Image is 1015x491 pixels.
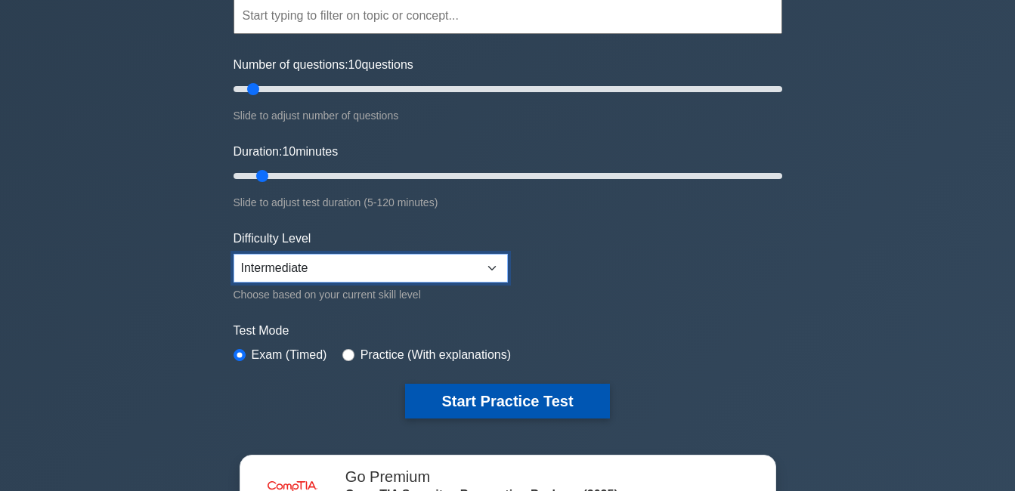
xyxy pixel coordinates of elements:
[234,286,508,304] div: Choose based on your current skill level
[361,346,511,364] label: Practice (With explanations)
[234,322,782,340] label: Test Mode
[252,346,327,364] label: Exam (Timed)
[282,145,296,158] span: 10
[234,107,782,125] div: Slide to adjust number of questions
[234,193,782,212] div: Slide to adjust test duration (5-120 minutes)
[234,143,339,161] label: Duration: minutes
[348,58,362,71] span: 10
[405,384,609,418] button: Start Practice Test
[234,56,413,74] label: Number of questions: questions
[234,230,311,248] label: Difficulty Level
